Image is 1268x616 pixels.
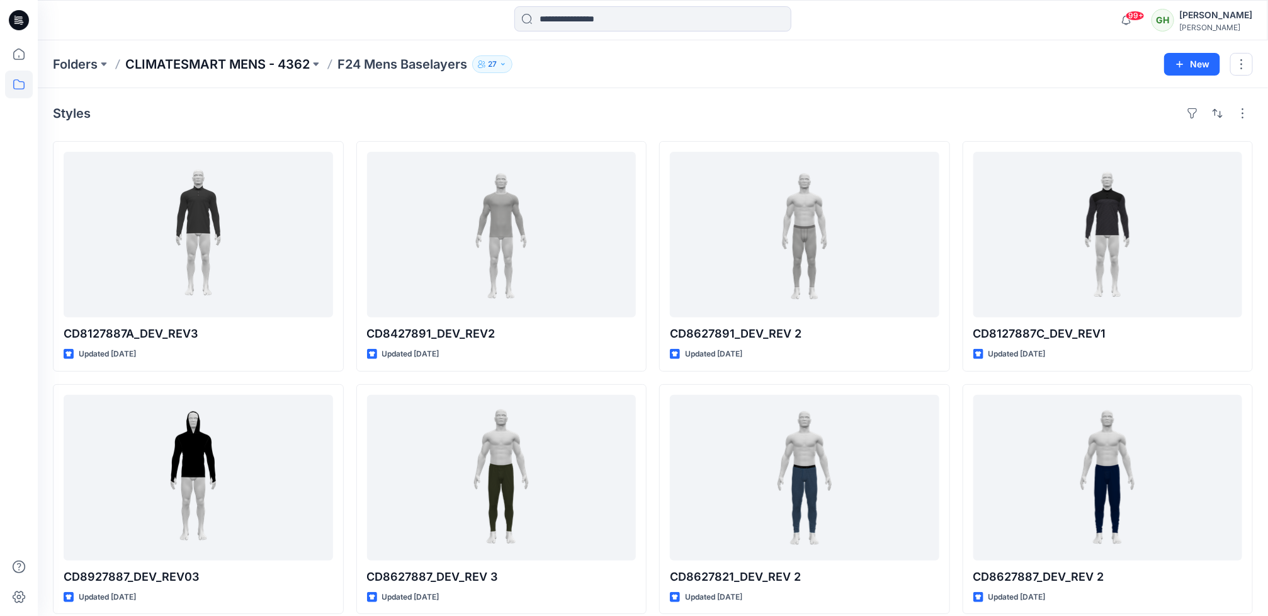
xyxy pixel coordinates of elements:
h4: Styles [53,106,91,121]
a: CD8627887_DEV_REV 2 [973,395,1243,561]
p: CD8627887_DEV_REV 2 [973,568,1243,586]
span: 99+ [1126,11,1145,21]
p: CD8127887A_DEV_REV3 [64,325,333,343]
p: 27 [488,57,497,71]
p: CD8627887_DEV_REV 3 [367,568,637,586]
p: CD8427891_DEV_REV2 [367,325,637,343]
div: [PERSON_NAME] [1179,8,1252,23]
button: New [1164,53,1220,76]
p: Updated [DATE] [685,591,742,604]
a: CD8627891_DEV_REV 2 [670,152,939,317]
p: Updated [DATE] [382,348,439,361]
p: Updated [DATE] [382,591,439,604]
a: CD8927887_DEV_REV03 [64,395,333,561]
a: Folders [53,55,98,73]
p: Updated [DATE] [685,348,742,361]
p: Updated [DATE] [79,348,136,361]
a: CD8427891_DEV_REV2 [367,152,637,317]
p: CD8127887C_DEV_REV1 [973,325,1243,343]
p: CD8927887_DEV_REV03 [64,568,333,586]
p: Updated [DATE] [988,348,1046,361]
a: CD8627821_DEV_REV 2 [670,395,939,561]
a: CD8127887C_DEV_REV1 [973,152,1243,317]
div: [PERSON_NAME] [1179,23,1252,32]
div: GH [1152,9,1174,31]
p: CD8627891_DEV_REV 2 [670,325,939,343]
a: CD8127887A_DEV_REV3 [64,152,333,317]
p: Updated [DATE] [79,591,136,604]
a: CLIMATESMART MENS - 4362 [125,55,310,73]
a: CD8627887_DEV_REV 3 [367,395,637,561]
button: 27 [472,55,512,73]
p: Updated [DATE] [988,591,1046,604]
p: CD8627821_DEV_REV 2 [670,568,939,586]
p: F24 Mens Baselayers [337,55,467,73]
